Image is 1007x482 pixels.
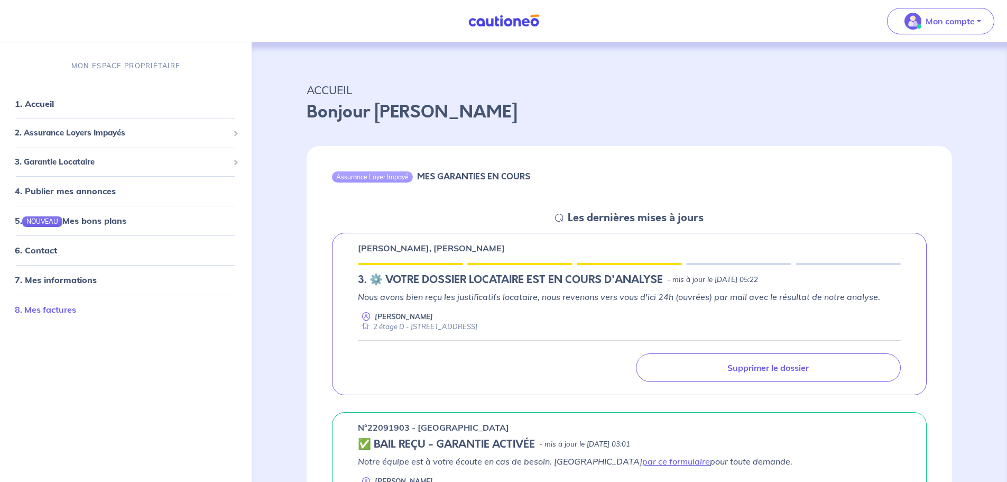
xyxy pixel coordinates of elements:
[15,156,229,168] span: 3. Garantie Locataire
[358,421,509,434] p: n°22091903 - [GEOGRAPHIC_DATA]
[332,171,413,182] div: Assurance Loyer Impayé
[464,14,543,28] img: Cautioneo
[642,456,710,467] a: par ce formulaire
[358,274,663,286] h5: 3.︎ ⚙️ VOTRE DOSSIER LOCATAIRE EST EN COURS D'ANALYSE
[417,171,530,181] h6: MES GARANTIES EN COURS
[358,455,901,468] p: Notre équipe est à votre écoute en cas de besoin. [GEOGRAPHIC_DATA] pour toute demande.
[358,274,901,286] div: state: DOCUMENTS-TO-EVALUATE, Context: NEW,CHOOSE-CERTIFICATE,COLOCATION,LESSOR-DOCUMENTS
[15,98,54,109] a: 1. Accueil
[887,8,994,34] button: illu_account_valid_menu.svgMon compte
[4,93,247,114] div: 1. Accueil
[71,61,180,71] p: MON ESPACE PROPRIÉTAIRE
[4,180,247,202] div: 4. Publier mes annonces
[15,245,57,256] a: 6. Contact
[358,322,477,332] div: 2 étage D - [STREET_ADDRESS]
[568,212,704,224] h5: Les dernières mises à jours
[307,99,952,125] p: Bonjour [PERSON_NAME]
[15,304,76,315] a: 8. Mes factures
[307,80,952,99] p: ACCUEIL
[15,215,126,226] a: 5.NOUVEAUMes bons plans
[727,362,809,373] p: Supprimer le dossier
[358,438,901,451] div: state: CONTRACT-VALIDATED, Context: ,MAYBE-CERTIFICATE,,LESSOR-DOCUMENTS,IS-ODEALIM
[15,127,229,139] span: 2. Assurance Loyers Impayés
[4,240,247,261] div: 6. Contact
[4,269,247,290] div: 7. Mes informations
[375,312,433,322] p: [PERSON_NAME]
[358,290,901,303] p: Nous avons bien reçu les justificatifs locataire, nous revenons vers vous d'ici 24h (ouvrées) par...
[904,13,921,30] img: illu_account_valid_menu.svg
[15,186,116,196] a: 4. Publier mes annonces
[4,123,247,143] div: 2. Assurance Loyers Impayés
[926,15,975,28] p: Mon compte
[539,439,630,450] p: - mis à jour le [DATE] 03:01
[4,210,247,231] div: 5.NOUVEAUMes bons plans
[4,152,247,172] div: 3. Garantie Locataire
[4,299,247,320] div: 8. Mes factures
[667,275,758,285] p: - mis à jour le [DATE] 05:22
[15,275,97,285] a: 7. Mes informations
[358,242,505,254] p: [PERSON_NAME], [PERSON_NAME]
[636,353,901,382] a: Supprimer le dossier
[358,438,535,451] h5: ✅ BAIL REÇU - GARANTIE ACTIVÉE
